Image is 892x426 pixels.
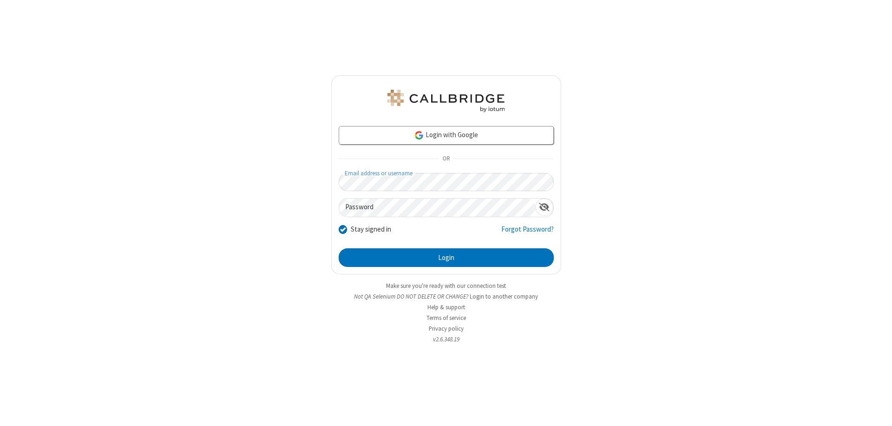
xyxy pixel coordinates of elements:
a: Login with Google [339,126,554,145]
input: Password [339,199,535,217]
a: Help & support [427,303,465,311]
input: Email address or username [339,173,554,191]
a: Privacy policy [429,325,464,333]
span: OR [439,153,453,166]
button: Login [339,248,554,267]
a: Forgot Password? [501,224,554,242]
a: Terms of service [426,314,466,322]
button: Login to another company [470,292,538,301]
img: google-icon.png [414,130,424,140]
img: QA Selenium DO NOT DELETE OR CHANGE [386,90,506,112]
a: Make sure you're ready with our connection test [386,282,506,290]
div: Show password [535,199,553,216]
li: Not QA Selenium DO NOT DELETE OR CHANGE? [331,292,561,301]
label: Stay signed in [351,224,391,235]
li: v2.6.348.19 [331,335,561,344]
